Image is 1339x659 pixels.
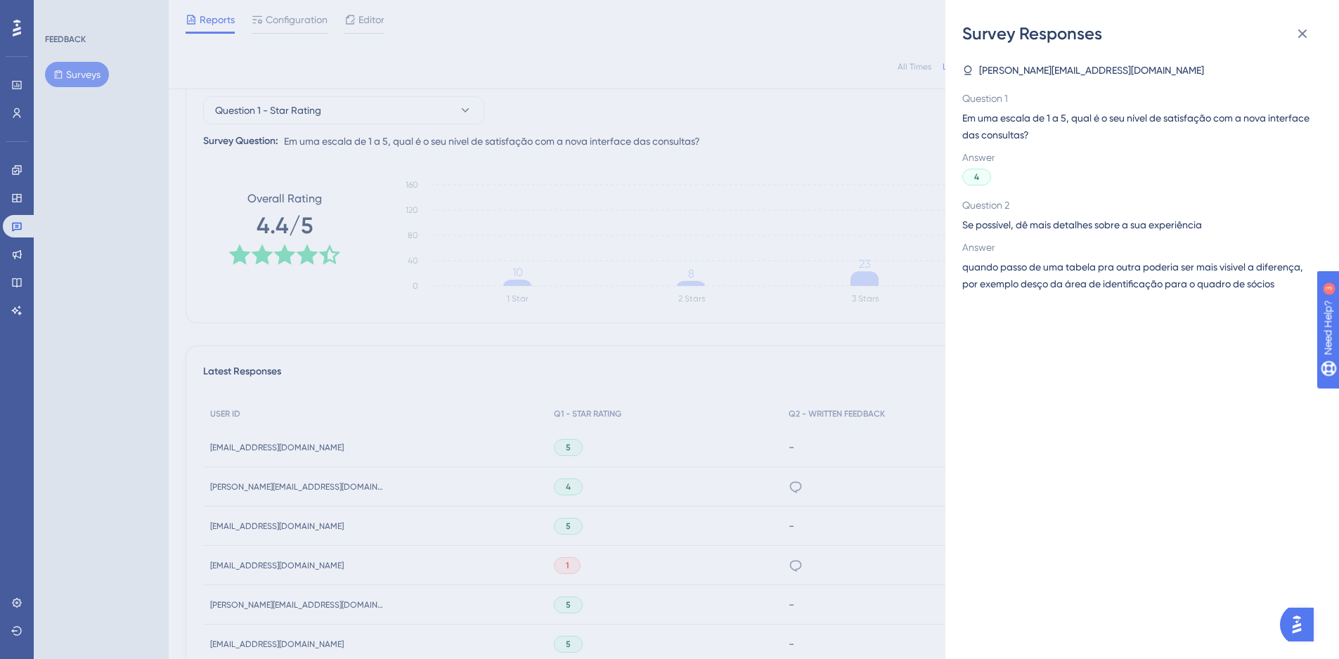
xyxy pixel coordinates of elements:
[974,171,979,183] span: 4
[962,259,1311,292] span: quando passo de uma tabela pra outra poderia ser mais visivel a diferença, por exemplo desço da á...
[98,7,102,18] div: 3
[962,22,1322,45] div: Survey Responses
[962,216,1311,233] span: Se possível, dê mais detalhes sobre a sua experiência
[962,197,1311,214] span: Question 2
[962,110,1311,143] span: Em uma escala de 1 a 5, qual é o seu nível de satisfação com a nova interface das consultas?
[962,90,1311,107] span: Question 1
[33,4,88,20] span: Need Help?
[979,62,1204,79] span: [PERSON_NAME][EMAIL_ADDRESS][DOMAIN_NAME]
[962,149,1311,166] span: Answer
[1280,603,1322,646] iframe: UserGuiding AI Assistant Launcher
[962,239,1311,256] span: Answer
